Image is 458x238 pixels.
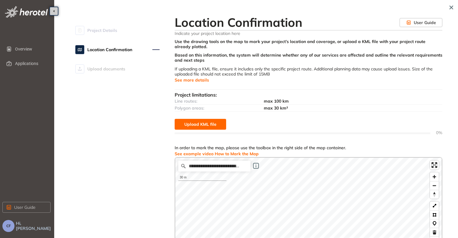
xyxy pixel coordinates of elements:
button: Upload KML file [175,119,226,130]
span: Indicate your project location here [175,30,442,36]
button: LineString tool (l) [430,202,439,210]
span: CF [6,224,11,228]
span: Upload documents [87,63,125,75]
span: max 100 km [264,98,289,104]
button: User Guide [2,202,51,213]
img: logo [5,6,48,18]
span: max 30 km² [264,105,288,111]
button: Reset bearing to north [430,190,439,199]
span: Location Confirmation [87,44,132,56]
button: User Guide [400,18,442,27]
span: Upload KML file [184,121,217,128]
span: Project Details [87,24,117,36]
div: In order to mark the map, please use the toolbox in the right side of the map container. [175,145,346,157]
input: Search place... [178,161,251,172]
button: Delete [430,228,439,236]
span: Overview [15,43,46,55]
button: Marker tool (m) [430,219,439,228]
button: Zoom out [430,181,439,190]
button: CF [2,220,14,232]
button: Polygon tool (p) [430,210,439,219]
div: If uploading a KML file, ensure it includes only the specific project route. Additional planning ... [175,66,442,87]
div: Project limitations: [175,92,442,98]
span: User Guide [414,19,436,26]
button: Zoom in [430,172,439,181]
span: User Guide [14,204,36,211]
h2: Location Confirmation [175,15,400,29]
span: Hi, [PERSON_NAME] [16,221,52,231]
button: See example video How to Mark the Map [175,150,259,157]
span: 0% [430,130,442,135]
span: Applications [15,57,46,70]
div: Use the drawing tools on the map to mark your project’s location and coverage, or upload a KML fi... [175,39,442,53]
div: 30 m [178,175,226,181]
span: Polygon areas: [175,105,204,111]
div: Based on this information, the system will determine whether any of our services are affected and... [175,53,442,66]
button: Enter fullscreen [430,161,439,169]
button: See more details [175,77,209,83]
span: Line routes: [175,98,197,104]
